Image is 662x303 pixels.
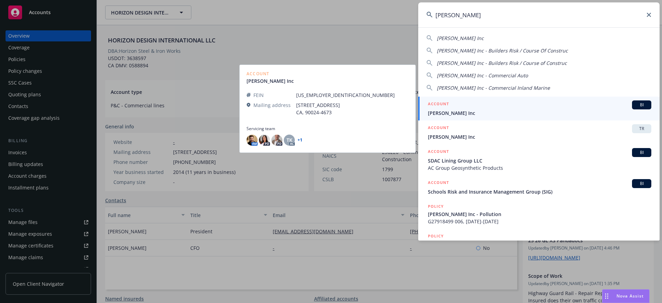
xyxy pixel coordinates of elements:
h5: POLICY [428,233,444,240]
span: G27918499 006, [DATE]-[DATE] [428,218,651,225]
a: ACCOUNTBISchools Risk and Insurance Management Group (SIG) [418,175,660,199]
h5: ACCOUNT [428,179,449,187]
a: ACCOUNTBI[PERSON_NAME] Inc [418,97,660,120]
span: SDAC Lining Group LLC [428,157,651,164]
span: BI [635,102,649,108]
button: Nova Assist [602,289,650,303]
a: ACCOUNTBISDAC Lining Group LLCAC Group Geosynthetic Products [418,144,660,175]
span: TR [635,126,649,132]
span: [PERSON_NAME] Inc - Commercial Auto [437,72,528,79]
h5: ACCOUNT [428,100,449,109]
span: Nova Assist [616,293,644,299]
span: [PERSON_NAME] Inc - Commercial Inland Marine [437,85,550,91]
input: Search... [418,2,660,27]
a: POLICY[PERSON_NAME] Inc - General Liability [418,229,660,258]
span: [PERSON_NAME] Inc [428,133,651,140]
span: BI [635,149,649,156]
h5: ACCOUNT [428,124,449,133]
span: [PERSON_NAME] Inc - Pollution [428,211,651,218]
a: ACCOUNTTR[PERSON_NAME] Inc [418,120,660,144]
span: [PERSON_NAME] Inc - Builders Risk / Course of Construc [437,60,567,66]
span: BI [635,180,649,187]
span: [PERSON_NAME] Inc [437,35,484,41]
a: POLICY[PERSON_NAME] Inc - PollutionG27918499 006, [DATE]-[DATE] [418,199,660,229]
span: Schools Risk and Insurance Management Group (SIG) [428,188,651,195]
span: [PERSON_NAME] Inc - Builders Risk / Course Of Construc [437,47,568,54]
h5: ACCOUNT [428,148,449,156]
span: [PERSON_NAME] Inc - General Liability [428,240,651,247]
div: Drag to move [602,290,611,303]
h5: POLICY [428,203,444,210]
span: [PERSON_NAME] Inc [428,109,651,117]
span: AC Group Geosynthetic Products [428,164,651,172]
